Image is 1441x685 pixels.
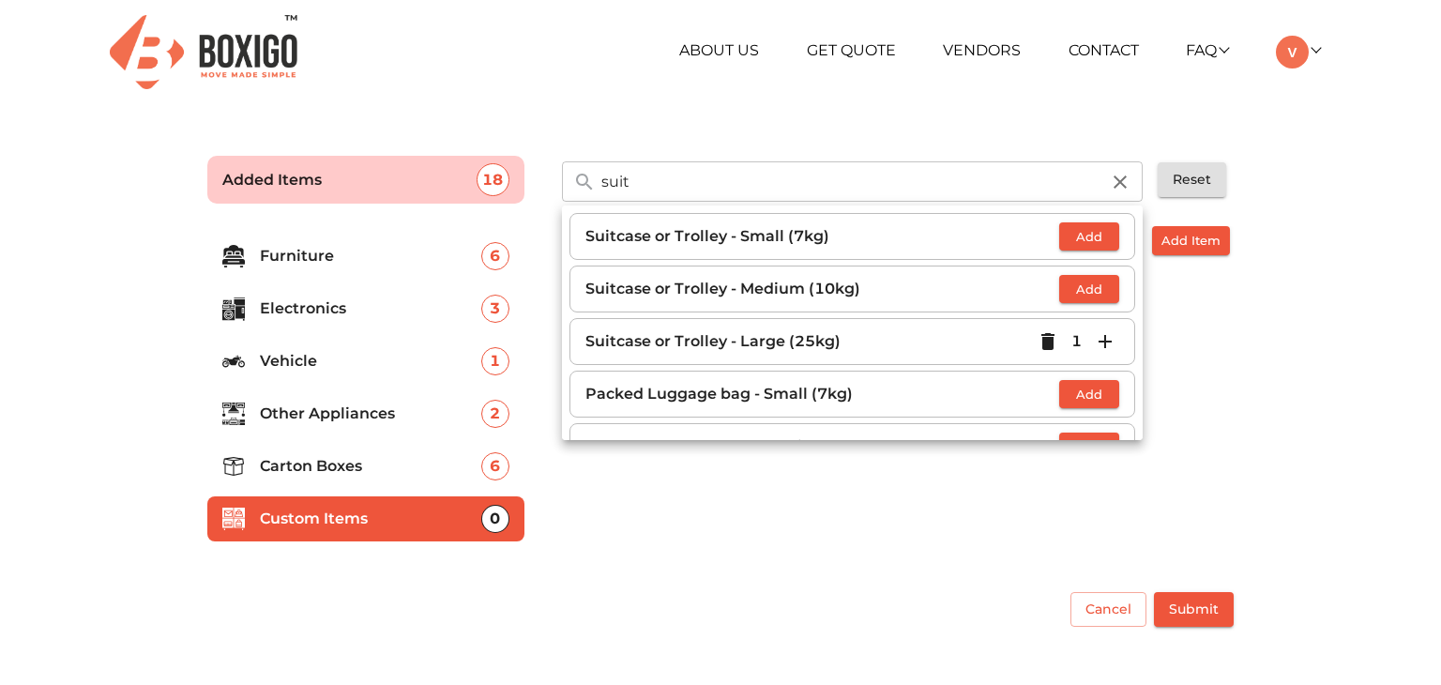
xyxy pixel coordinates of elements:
span: Reset [1173,168,1211,191]
p: Vehicle [260,350,481,373]
p: Packed Luggage bag - Small (7kg) [585,383,1059,405]
button: Add [1059,433,1119,462]
button: Reset [1158,162,1226,197]
button: Add [1059,222,1119,251]
p: Added Items [222,169,477,191]
a: Get Quote [807,41,896,59]
span: Add Item [1161,230,1221,251]
input: Search Inventory [590,161,1111,202]
p: Carton Boxes [260,455,481,478]
p: Suitcase or Trolley - Large (25kg) [585,330,1034,353]
a: About Us [679,41,759,59]
p: Packed Luggage bag - Medium (10kg) [585,435,1059,458]
span: Add [1069,436,1110,458]
div: 18 [477,163,509,196]
a: FAQ [1186,41,1228,59]
a: Contact [1069,41,1139,59]
span: Add [1069,279,1110,300]
p: 1 [1071,330,1082,353]
p: Other Appliances [260,403,481,425]
button: Add [1059,275,1119,304]
div: 0 [481,505,509,533]
p: Suitcase or Trolley - Medium (10kg) [585,278,1059,300]
p: Electronics [260,297,481,320]
button: Add [1059,380,1119,409]
button: Delete Item [1034,327,1062,356]
span: Cancel [1085,598,1131,621]
div: 2 [481,400,509,428]
button: Cancel [1070,592,1146,627]
img: Boxigo [110,15,297,89]
a: Vendors [943,41,1021,59]
span: Submit [1169,598,1219,621]
p: Suitcase or Trolley - Small (7kg) [585,225,1059,248]
div: 1 [481,347,509,375]
button: Add Item [1091,327,1119,356]
button: Submit [1154,592,1234,627]
p: Custom Items [260,508,481,530]
span: Add [1069,384,1110,405]
div: 6 [481,242,509,270]
div: 6 [481,452,509,480]
span: Add [1069,226,1110,248]
p: Furniture [260,245,481,267]
button: Add Item [1152,226,1230,255]
div: 3 [481,295,509,323]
